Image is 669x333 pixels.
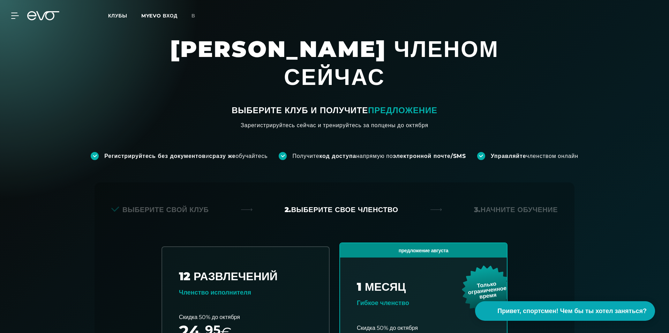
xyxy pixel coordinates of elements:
a: MYEVO ВХОД [141,13,178,19]
font: Управляйте [491,153,526,159]
font: 3. [474,205,481,214]
font: ПРЕДЛОЖЕНИЕ [368,105,437,115]
font: [PERSON_NAME] ЧЛЕНОМ СЕЙЧАС [170,35,499,91]
font: 2. [285,205,291,214]
font: электронной почте/SMS [393,153,466,159]
font: Привет, спортсмен! Чем бы ты хотел заняться? [497,307,647,314]
font: обучайтесь [235,153,268,159]
button: Привет, спортсмен! Чем бы ты хотел заняться? [475,301,655,321]
font: напрямую по [356,153,393,159]
a: в [191,12,204,20]
font: код доступа [320,153,356,159]
font: Выберите свой клуб [122,205,209,214]
font: в [191,13,195,19]
font: Клубы [108,13,127,19]
font: Получите [292,153,319,159]
font: ВЫБЕРИТЕ КЛУБ И ПОЛУЧИТЕ [232,105,368,115]
font: Зарегистрируйтесь сейчас и тренируйтесь за полцены до октября [241,122,428,129]
font: Начните обучение [481,205,558,214]
font: сразу же [209,153,235,159]
font: Выберите свое членство [291,205,398,214]
a: Клубы [108,12,141,19]
font: Регистрируйтесь без документов [104,153,206,159]
font: и [206,153,209,159]
font: членством онлайн [526,153,578,159]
